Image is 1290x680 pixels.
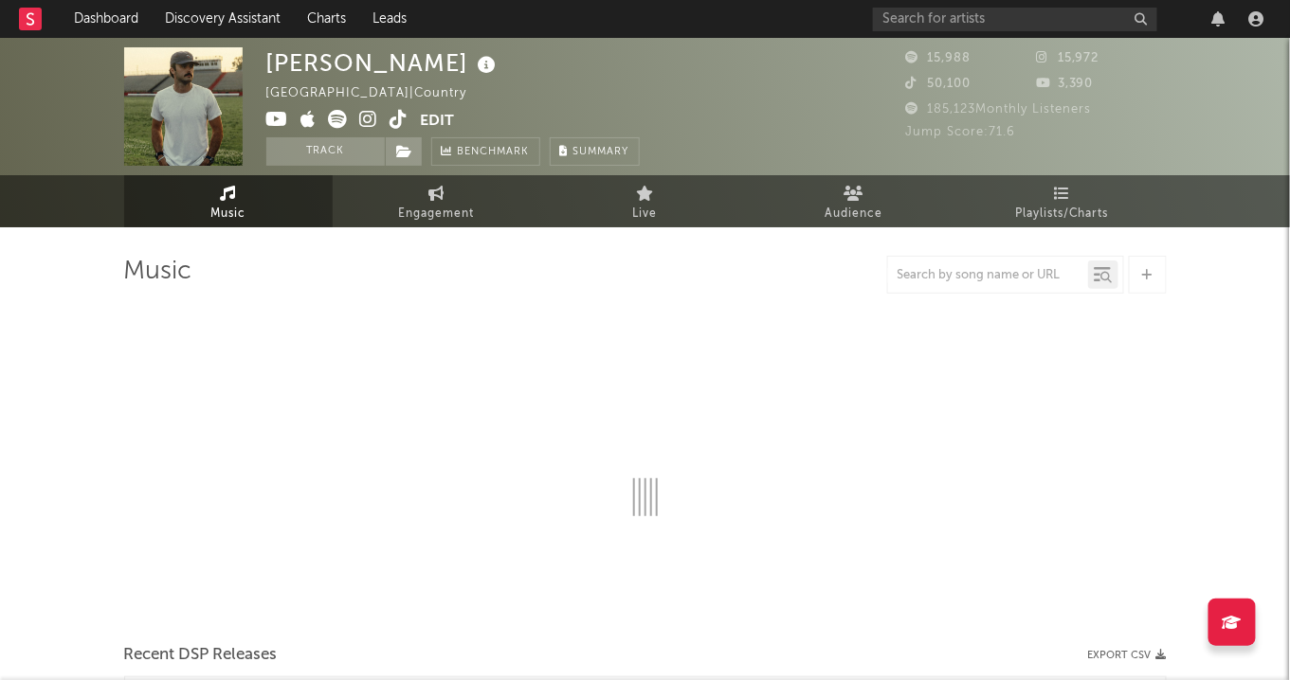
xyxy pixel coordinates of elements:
[399,203,475,225] span: Engagement
[541,175,750,227] a: Live
[906,78,972,90] span: 50,100
[750,175,958,227] a: Audience
[431,137,540,166] a: Benchmark
[573,147,629,157] span: Summary
[1036,78,1094,90] span: 3,390
[266,137,385,166] button: Track
[124,644,278,667] span: Recent DSP Releases
[421,110,455,134] button: Edit
[958,175,1167,227] a: Playlists/Charts
[266,47,501,79] div: [PERSON_NAME]
[550,137,640,166] button: Summary
[1088,650,1167,661] button: Export CSV
[873,8,1157,31] input: Search for artists
[906,103,1092,116] span: 185,123 Monthly Listeners
[458,141,530,164] span: Benchmark
[633,203,658,225] span: Live
[906,126,1016,138] span: Jump Score: 71.6
[210,203,245,225] span: Music
[1015,203,1109,225] span: Playlists/Charts
[266,82,489,105] div: [GEOGRAPHIC_DATA] | Country
[124,175,333,227] a: Music
[1036,52,1099,64] span: 15,972
[333,175,541,227] a: Engagement
[825,203,882,225] span: Audience
[888,268,1088,283] input: Search by song name or URL
[906,52,972,64] span: 15,988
